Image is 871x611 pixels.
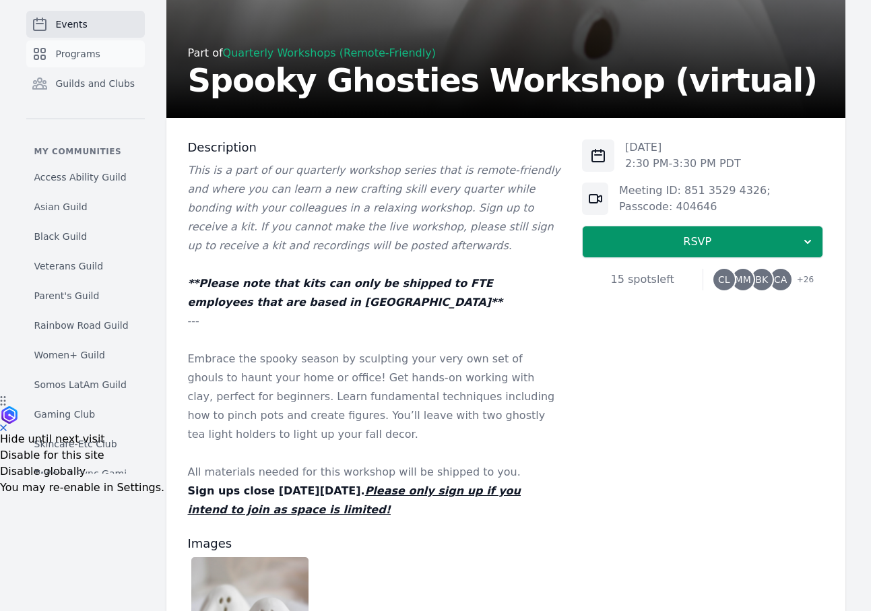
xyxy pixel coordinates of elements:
span: CA [774,275,787,284]
span: Guilds and Clubs [56,77,135,90]
span: Asian Guild [34,200,88,214]
span: Black Guild [34,230,88,243]
nav: Sidebar [26,11,145,474]
p: All materials needed for this workshop will be shipped to you. [188,463,561,482]
a: Black Guild [26,224,145,249]
u: Please only sign up if you intend to join as space is limited! [188,484,521,516]
span: CL [718,275,730,284]
h2: Spooky Ghosties Workshop (virtual) [188,64,817,96]
div: 15 spots left [582,271,703,288]
p: My communities [26,146,145,157]
span: Women+ Guild [34,348,105,362]
span: Veterans Guild [34,259,104,273]
span: Access Ability Guild [34,170,127,184]
a: Quarterly Workshops (Remote-Friendly) [223,46,436,59]
p: Embrace the spooky season by sculpting your very own set of ghouls to haunt your home or office! ... [188,350,561,444]
p: 2:30 PM - 3:30 PM PDT [625,156,741,172]
span: Rainbow Road Guild [34,319,129,332]
h3: Images [188,536,561,552]
a: Rainbow Road Guild [26,313,145,337]
span: Twitch A-Sync Gaming (TAG) Club [34,467,137,480]
span: Programs [56,47,100,61]
a: Guilds and Clubs [26,70,145,97]
span: Somos LatAm Guild [34,378,127,391]
a: Asian Guild [26,195,145,219]
a: Skincare-Etc Club [26,432,145,456]
a: Gaming Club [26,402,145,426]
strong: Sign ups close [DATE][DATE]. [188,484,521,516]
em: **Please note that kits can only be shipped to FTE employees that are based in [GEOGRAPHIC_DATA]** [188,277,503,309]
a: Somos LatAm Guild [26,373,145,397]
span: MM [735,275,751,284]
p: [DATE] [625,139,741,156]
a: Programs [26,40,145,67]
span: Gaming Club [34,408,96,421]
span: BK [755,275,768,284]
a: Events [26,11,145,38]
p: --- [188,312,561,331]
a: Veterans Guild [26,254,145,278]
a: Parent's Guild [26,284,145,308]
span: RSVP [593,234,801,250]
span: Events [56,18,88,31]
a: Meeting ID: 851 3529 4326; Passcode: 404646 [619,184,771,213]
span: + 26 [789,271,814,290]
span: Parent's Guild [34,289,100,302]
span: Skincare-Etc Club [34,437,117,451]
h3: Description [188,139,561,156]
div: Part of [188,45,817,61]
em: This is a part of our quarterly workshop series that is remote-friendly and where you can learn a... [188,164,560,252]
a: Women+ Guild [26,343,145,367]
button: RSVP [582,226,823,258]
a: Access Ability Guild [26,165,145,189]
a: Twitch A-Sync Gaming (TAG) Club [26,461,145,486]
